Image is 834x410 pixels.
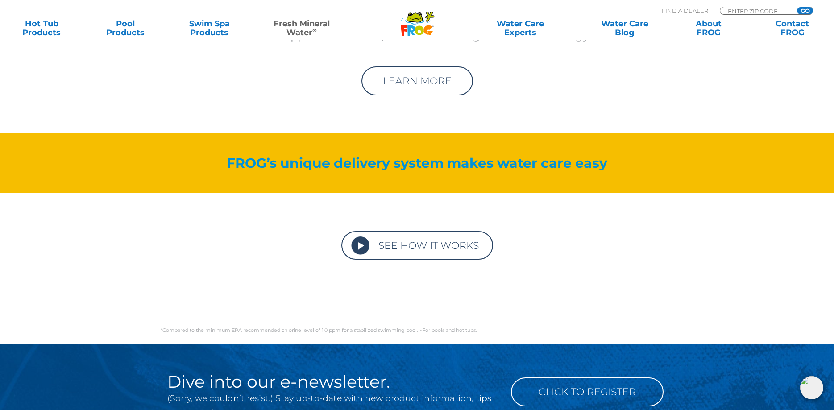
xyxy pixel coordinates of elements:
[800,376,823,399] img: openIcon
[172,156,663,171] h3: FROG’s unique delivery system makes water care easy
[93,19,158,37] a: PoolProducts
[727,7,787,15] input: Zip Code Form
[467,19,573,37] a: Water CareExperts
[341,231,493,260] a: SEE HOW IT WORKS
[167,373,498,391] h2: Dive into our e-newsletter.
[9,19,74,37] a: Hot TubProducts
[676,19,741,37] a: AboutFROG
[592,19,657,37] a: Water CareBlog
[662,7,708,15] p: Find A Dealer
[511,377,664,406] a: Click to Register
[177,19,242,37] a: Swim SpaProducts
[760,19,825,37] a: ContactFROG
[261,19,342,37] a: Fresh MineralWater∞
[361,66,473,95] a: LEARN MORE
[797,7,813,14] input: GO
[161,327,674,333] p: *Compared to the minimum EPA recommended chlorine level of 1.0 ppm for a stabilized swimming pool...
[312,26,317,33] sup: ∞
